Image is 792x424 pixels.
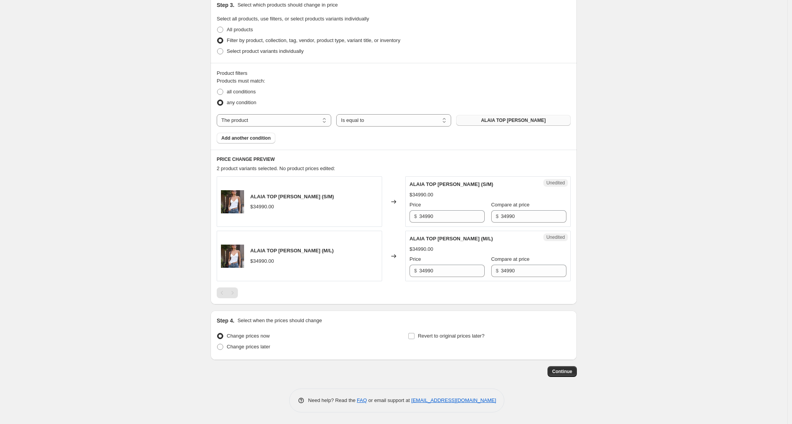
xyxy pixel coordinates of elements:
[418,333,485,339] span: Revert to original prices later?
[414,268,417,274] span: $
[548,366,577,377] button: Continue
[227,333,270,339] span: Change prices now
[227,100,256,105] span: any condition
[409,245,433,253] div: $34990.00
[217,1,234,9] h2: Step 3.
[409,181,493,187] span: ALAIA TOP [PERSON_NAME] (S/M)
[250,248,334,253] span: ALAIA TOP [PERSON_NAME] (M/L)
[308,397,357,403] span: Need help? Read the
[250,257,274,265] div: $34990.00
[250,203,274,211] div: $34990.00
[411,397,496,403] a: [EMAIL_ADDRESS][DOMAIN_NAME]
[409,202,421,208] span: Price
[491,202,530,208] span: Compare at price
[217,287,238,298] nav: Pagination
[409,236,493,242] span: ALAIA TOP [PERSON_NAME] (M/L)
[217,78,265,84] span: Products must match:
[481,117,546,123] span: ALAIA TOP [PERSON_NAME]
[227,37,400,43] span: Filter by product, collection, tag, vendor, product type, variant title, or inventory
[217,156,571,162] h6: PRICE CHANGE PREVIEW
[238,317,322,324] p: Select when the prices should change
[250,194,334,199] span: ALAIA TOP [PERSON_NAME] (S/M)
[217,317,234,324] h2: Step 4.
[227,27,253,32] span: All products
[217,69,571,77] div: Product filters
[491,256,530,262] span: Compare at price
[227,89,256,95] span: all conditions
[217,166,335,171] span: 2 product variants selected. No product prices edited:
[221,245,244,268] img: alaiablanca_80x.png
[367,397,411,403] span: or email support at
[357,397,367,403] a: FAQ
[227,344,270,350] span: Change prices later
[456,115,571,126] button: ALAIA TOP BLANCO
[414,213,417,219] span: $
[227,48,303,54] span: Select product variants individually
[496,268,499,274] span: $
[496,213,499,219] span: $
[217,133,275,144] button: Add another condition
[546,234,565,240] span: Unedited
[409,191,433,199] div: $34990.00
[546,180,565,186] span: Unedited
[552,368,572,375] span: Continue
[221,190,244,213] img: alaiablanca_80x.png
[409,256,421,262] span: Price
[238,1,338,9] p: Select which products should change in price
[217,16,369,22] span: Select all products, use filters, or select products variants individually
[221,135,271,141] span: Add another condition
